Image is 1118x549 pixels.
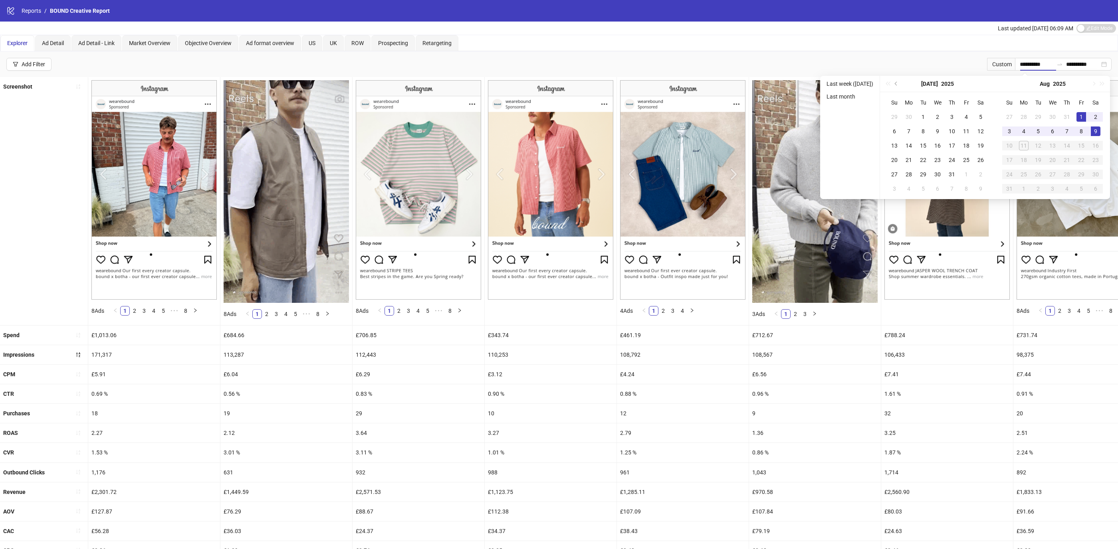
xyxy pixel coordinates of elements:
[1031,138,1045,153] td: 2025-08-12
[1088,110,1103,124] td: 2025-08-02
[159,306,168,315] a: 5
[159,306,168,316] li: 5
[1005,141,1014,150] div: 10
[930,138,945,153] td: 2025-07-16
[455,306,464,316] li: Next Page
[887,138,902,153] td: 2025-07-13
[1053,76,1066,92] button: Choose a year
[801,310,809,318] a: 3
[1046,306,1055,315] a: 1
[649,306,658,315] a: 1
[140,306,149,315] a: 3
[812,311,817,316] span: right
[309,40,315,46] span: US
[330,40,337,46] span: UK
[1091,126,1100,136] div: 9
[887,153,902,167] td: 2025-07-20
[947,112,957,122] div: 3
[245,311,250,316] span: left
[1074,95,1088,110] th: Fr
[1045,124,1060,138] td: 2025-08-06
[1106,306,1116,316] li: 8
[1002,138,1017,153] td: 2025-08-10
[1017,110,1031,124] td: 2025-07-28
[916,182,930,196] td: 2025-08-05
[973,153,988,167] td: 2025-07-26
[1002,167,1017,182] td: 2025-08-24
[113,308,118,313] span: left
[185,40,232,46] span: Objective Overview
[1045,110,1060,124] td: 2025-07-30
[1074,167,1088,182] td: 2025-08-29
[781,310,790,318] a: 1
[904,170,914,179] div: 28
[902,138,916,153] td: 2025-07-14
[976,155,985,165] div: 26
[973,167,988,182] td: 2025-08-02
[1017,124,1031,138] td: 2025-08-04
[1106,306,1115,315] a: 8
[356,80,481,300] img: Screenshot 120230116106770173
[945,138,959,153] td: 2025-07-17
[1084,306,1093,315] a: 5
[973,138,988,153] td: 2025-07-19
[916,95,930,110] th: Tu
[890,112,899,122] div: 29
[1019,141,1029,150] div: 11
[1005,170,1014,179] div: 24
[902,95,916,110] th: Mo
[930,182,945,196] td: 2025-08-06
[930,153,945,167] td: 2025-07-23
[961,141,971,150] div: 18
[959,182,973,196] td: 2025-08-08
[323,309,332,319] button: right
[1033,112,1043,122] div: 29
[291,310,300,318] a: 5
[193,308,198,313] span: right
[262,309,272,319] li: 2
[378,40,408,46] span: Prospecting
[945,167,959,182] td: 2025-07-31
[1060,110,1074,124] td: 2025-07-31
[323,309,332,319] li: Next Page
[1017,95,1031,110] th: Mo
[149,306,159,316] li: 4
[1031,124,1045,138] td: 2025-08-05
[91,80,217,300] img: Screenshot 120229258857510173
[1002,124,1017,138] td: 2025-08-03
[1062,112,1072,122] div: 31
[404,306,413,315] a: 3
[422,40,452,46] span: Retargeting
[385,306,394,315] a: 1
[1048,170,1057,179] div: 27
[973,182,988,196] td: 2025-08-09
[810,309,819,319] button: right
[1091,170,1100,179] div: 30
[1045,306,1055,316] li: 1
[1002,153,1017,167] td: 2025-08-17
[916,153,930,167] td: 2025-07-22
[1074,306,1083,315] a: 4
[918,155,928,165] div: 22
[1048,155,1057,165] div: 20
[1017,138,1031,153] td: 2025-08-11
[1091,155,1100,165] div: 23
[139,306,149,316] li: 3
[394,306,403,315] a: 2
[904,155,914,165] div: 21
[1002,95,1017,110] th: Su
[890,155,899,165] div: 20
[678,306,687,316] li: 4
[1031,110,1045,124] td: 2025-07-29
[1084,306,1093,316] li: 5
[168,306,181,316] span: •••
[1019,112,1029,122] div: 28
[976,141,985,150] div: 19
[1005,126,1014,136] div: 3
[904,126,914,136] div: 7
[20,6,43,15] a: Reports
[902,110,916,124] td: 2025-06-30
[945,95,959,110] th: Th
[1088,138,1103,153] td: 2025-08-16
[75,371,81,377] span: sort-ascending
